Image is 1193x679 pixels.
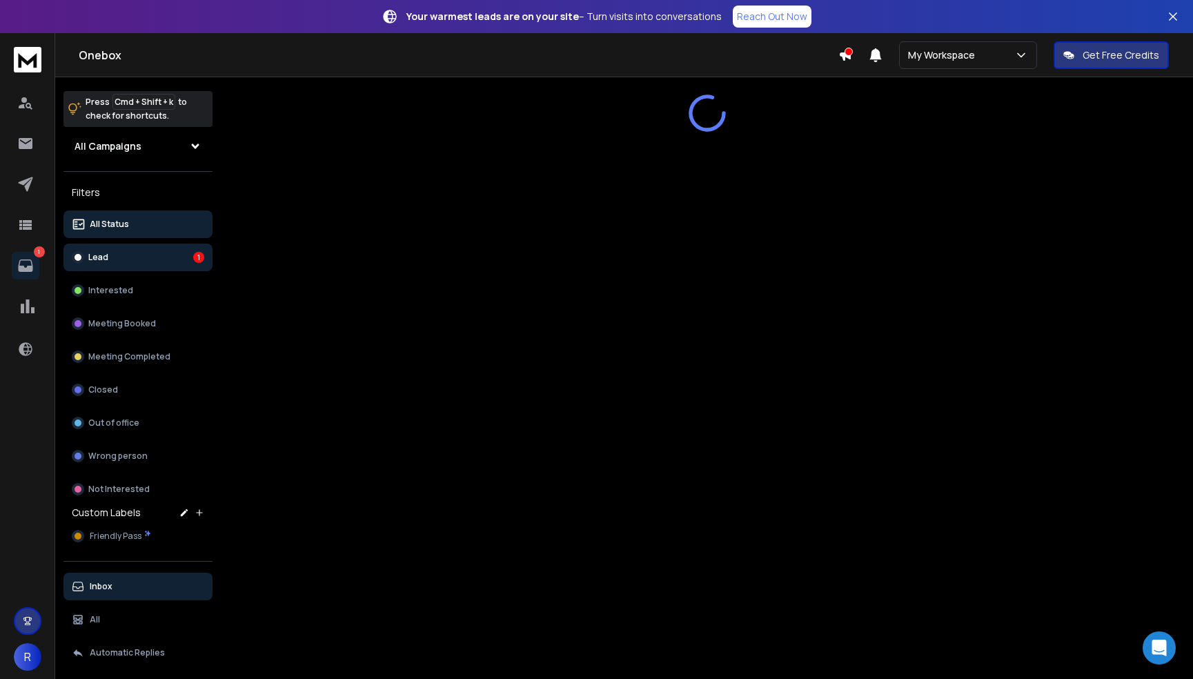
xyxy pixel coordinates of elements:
button: R [14,643,41,671]
p: Not Interested [88,484,150,495]
h3: Custom Labels [72,506,141,520]
a: Reach Out Now [733,6,811,28]
button: Not Interested [63,475,213,503]
p: My Workspace [908,48,980,62]
button: Automatic Replies [63,639,213,667]
button: All [63,606,213,633]
h1: Onebox [79,47,838,63]
button: All Campaigns [63,132,213,160]
button: Meeting Completed [63,343,213,371]
p: – Turn visits into conversations [406,10,722,23]
p: Wrong person [88,451,148,462]
span: Friendly Pass [90,531,141,542]
p: Out of office [88,417,139,429]
p: Closed [88,384,118,395]
p: Get Free Credits [1083,48,1159,62]
h1: All Campaigns [75,139,141,153]
button: Wrong person [63,442,213,470]
div: Open Intercom Messenger [1143,631,1176,665]
p: Reach Out Now [737,10,807,23]
p: Meeting Booked [88,318,156,329]
h3: Filters [63,183,213,202]
button: Friendly Pass [63,522,213,550]
strong: Your warmest leads are on your site [406,10,579,23]
p: Interested [88,285,133,296]
p: All Status [90,219,129,230]
img: logo [14,47,41,72]
p: 1 [34,246,45,257]
button: Closed [63,376,213,404]
p: Meeting Completed [88,351,170,362]
span: Cmd + Shift + k [112,94,175,110]
button: Lead1 [63,244,213,271]
p: Automatic Replies [90,647,165,658]
a: 1 [12,252,39,279]
button: Interested [63,277,213,304]
p: Lead [88,252,108,263]
button: Inbox [63,573,213,600]
p: Inbox [90,581,112,592]
button: Out of office [63,409,213,437]
p: Press to check for shortcuts. [86,95,187,123]
button: All Status [63,210,213,238]
p: All [90,614,100,625]
div: 1 [193,252,204,263]
button: Meeting Booked [63,310,213,337]
button: Get Free Credits [1054,41,1169,69]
